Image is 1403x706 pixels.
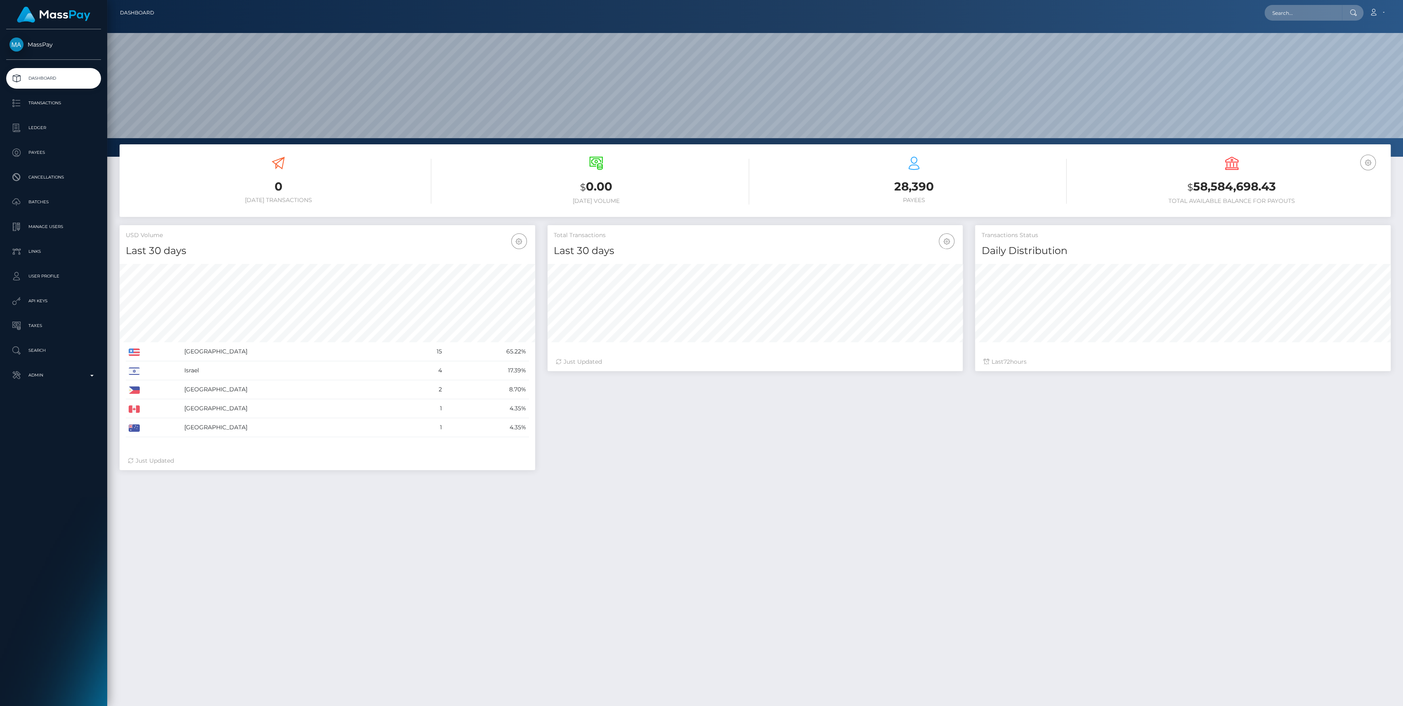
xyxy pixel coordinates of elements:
h6: Total Available Balance for Payouts [1079,198,1384,205]
a: Ledger [6,118,101,138]
h5: Transactions Status [981,231,1384,240]
a: Search [6,340,101,361]
td: 8.70% [445,380,529,399]
td: 4.35% [445,399,529,418]
td: [GEOGRAPHIC_DATA] [181,380,408,399]
td: 2 [408,380,445,399]
a: Manage Users [6,217,101,237]
td: 1 [408,399,445,418]
img: MassPay [9,38,24,52]
p: Cancellations [9,171,98,184]
a: Batches [6,192,101,212]
img: AU.png [129,424,140,432]
a: Dashboard [120,4,154,21]
p: Links [9,245,98,258]
img: PH.png [129,386,140,394]
h4: Daily Distribution [981,244,1384,258]
h6: Payees [761,197,1067,204]
h3: 0.00 [444,179,749,195]
td: 4.35% [445,418,529,437]
p: Transactions [9,97,98,109]
img: US.png [129,348,140,356]
h3: 28,390 [761,179,1067,195]
img: IL.png [129,367,140,375]
td: 17.39% [445,361,529,380]
p: Manage Users [9,221,98,233]
td: [GEOGRAPHIC_DATA] [181,342,408,361]
h6: [DATE] Volume [444,198,749,205]
td: 1 [408,418,445,437]
h5: USD Volume [126,231,529,240]
td: [GEOGRAPHIC_DATA] [181,418,408,437]
td: 15 [408,342,445,361]
p: Ledger [9,122,98,134]
small: $ [1187,181,1193,193]
h6: [DATE] Transactions [126,197,431,204]
a: User Profile [6,266,101,287]
input: Search... [1264,5,1342,21]
p: Search [9,344,98,357]
p: Admin [9,369,98,381]
a: Payees [6,142,101,163]
p: Batches [9,196,98,208]
h5: Total Transactions [554,231,957,240]
a: Dashboard [6,68,101,89]
td: Israel [181,361,408,380]
a: API Keys [6,291,101,311]
a: Transactions [6,93,101,113]
div: Just Updated [556,358,955,366]
a: Cancellations [6,167,101,188]
a: Admin [6,365,101,386]
td: 4 [408,361,445,380]
div: Just Updated [128,457,527,465]
div: Last hours [983,358,1382,366]
span: 72 [1003,358,1010,365]
p: Payees [9,146,98,159]
p: Dashboard [9,72,98,85]
a: Taxes [6,315,101,336]
span: MassPay [6,41,101,48]
td: [GEOGRAPHIC_DATA] [181,399,408,418]
img: CA.png [129,405,140,413]
h3: 0 [126,179,431,195]
p: Taxes [9,320,98,332]
p: API Keys [9,295,98,307]
a: Links [6,241,101,262]
h4: Last 30 days [126,244,529,258]
img: MassPay Logo [17,7,90,23]
h4: Last 30 days [554,244,957,258]
small: $ [580,181,586,193]
p: User Profile [9,270,98,282]
h3: 58,584,698.43 [1079,179,1384,195]
td: 65.22% [445,342,529,361]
